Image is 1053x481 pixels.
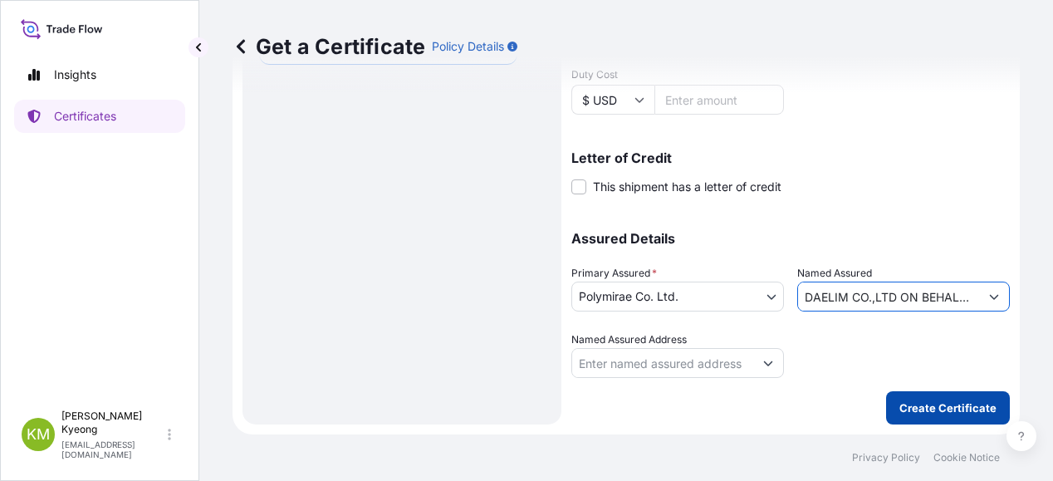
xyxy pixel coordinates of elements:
label: Named Assured Address [571,331,687,348]
p: Letter of Credit [571,151,1010,164]
input: Assured Name [798,282,979,312]
span: KM [27,426,50,443]
p: Policy Details [432,38,504,55]
p: Get a Certificate [233,33,425,60]
input: Enter amount [654,85,784,115]
button: Show suggestions [753,348,783,378]
button: Create Certificate [886,391,1010,425]
a: Cookie Notice [933,451,1000,464]
span: Polymirae Co. Ltd. [579,288,678,305]
p: [PERSON_NAME] Kyeong [61,410,164,436]
label: Named Assured [797,265,872,282]
input: Named Assured Address [572,348,753,378]
p: Assured Details [571,232,1010,245]
button: Show suggestions [979,282,1009,312]
a: Privacy Policy [852,451,920,464]
p: [EMAIL_ADDRESS][DOMAIN_NAME] [61,439,164,459]
p: Insights [54,66,96,83]
a: Certificates [14,100,185,133]
p: Create Certificate [899,400,997,416]
button: Polymirae Co. Ltd. [571,282,784,312]
span: This shipment has a letter of credit [593,179,781,195]
p: Certificates [54,108,116,125]
a: Insights [14,58,185,91]
span: Primary Assured [571,265,657,282]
